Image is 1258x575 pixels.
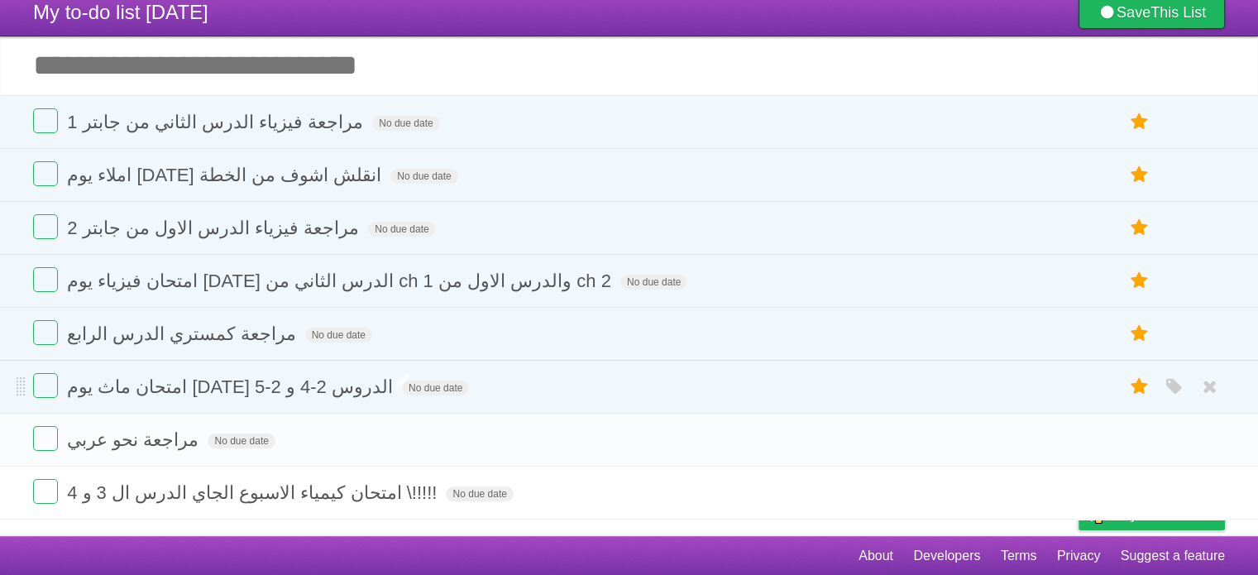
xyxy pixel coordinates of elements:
[67,271,615,291] span: امتحان فيزياء يوم [DATE] الدرس الثاني من ch 1 والدرس الاول من ch 2
[33,161,58,186] label: Done
[1124,373,1155,400] label: Star task
[446,486,513,501] span: No due date
[208,434,275,448] span: No due date
[1124,267,1155,295] label: Star task
[67,376,397,397] span: امتحان ماث يوم [DATE] الدروس 2-4 و 2-5
[1124,320,1155,347] label: Star task
[390,169,457,184] span: No due date
[372,116,439,131] span: No due date
[33,320,58,345] label: Done
[33,108,58,133] label: Done
[1057,540,1100,572] a: Privacy
[913,540,980,572] a: Developers
[859,540,893,572] a: About
[368,222,435,237] span: No due date
[67,429,203,450] span: مراجعة نحو عربي
[67,165,385,185] span: املاء يوم [DATE] انقلش اشوف من الخطة
[33,267,58,292] label: Done
[33,479,58,504] label: Done
[1121,540,1225,572] a: Suggest a feature
[1150,4,1206,21] b: This List
[402,381,469,395] span: No due date
[67,323,299,344] span: مراجعة كمستري الدرس الرابع
[67,218,363,238] span: مراجعة فيزياء الدرس الاول من جابتر 2
[33,1,208,23] span: My to-do list [DATE]
[67,112,367,132] span: مراجعة فيزياء الدرس الثاني من جابتر 1
[67,482,441,503] span: امتحان كيمياء الاسبوع الجاي الدرس ال 3 و 4 \!!!!!
[33,373,58,398] label: Done
[305,328,372,343] span: No due date
[33,426,58,451] label: Done
[1124,161,1155,189] label: Star task
[1113,501,1217,529] span: Buy me a coffee
[1124,108,1155,136] label: Star task
[1124,214,1155,242] label: Star task
[1001,540,1037,572] a: Terms
[33,214,58,239] label: Done
[620,275,687,290] span: No due date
